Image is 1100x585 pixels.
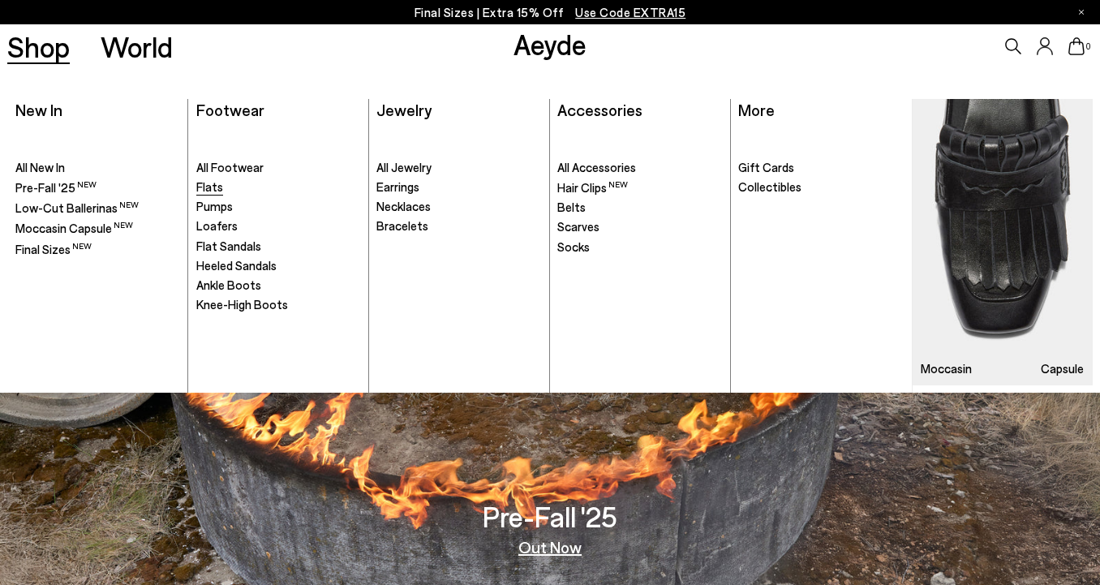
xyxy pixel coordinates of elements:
span: Pre-Fall '25 [15,180,97,195]
a: Belts [557,200,722,216]
a: Earrings [376,179,541,196]
a: All Accessories [557,160,722,176]
span: Necklaces [376,199,431,213]
a: Heeled Sandals [196,258,361,274]
a: Knee-High Boots [196,297,361,313]
span: Final Sizes [15,242,92,256]
span: Belts [557,200,586,214]
a: World [101,32,173,61]
span: Low-Cut Ballerinas [15,200,139,215]
span: Scarves [557,219,599,234]
span: Gift Cards [738,160,794,174]
a: Gift Cards [738,160,904,176]
h3: Pre-Fall '25 [483,502,617,531]
span: Bracelets [376,218,428,233]
span: All Accessories [557,160,636,174]
span: Moccasin Capsule [15,221,133,235]
h3: Moccasin [921,363,972,375]
p: Final Sizes | Extra 15% Off [415,2,686,23]
a: Bracelets [376,218,541,234]
span: All Jewelry [376,160,432,174]
img: Mobile_e6eede4d-78b8-4bd1-ae2a-4197e375e133_900x.jpg [913,99,1093,385]
a: Moccasin Capsule [913,99,1093,385]
span: Loafers [196,218,238,233]
a: Moccasin Capsule [15,220,180,237]
span: Pumps [196,199,233,213]
a: Socks [557,239,722,256]
span: Collectibles [738,179,801,194]
a: Final Sizes [15,241,180,258]
h3: Capsule [1041,363,1084,375]
a: Flat Sandals [196,239,361,255]
a: Collectibles [738,179,904,196]
a: Out Now [518,539,582,555]
span: Earrings [376,179,419,194]
span: Socks [557,239,590,254]
a: Jewelry [376,100,432,119]
a: 0 [1068,37,1085,55]
a: All New In [15,160,180,176]
a: Accessories [557,100,642,119]
a: Ankle Boots [196,277,361,294]
a: Low-Cut Ballerinas [15,200,180,217]
span: Flats [196,179,223,194]
span: Ankle Boots [196,277,261,292]
a: Shop [7,32,70,61]
a: Aeyde [513,27,587,61]
a: Loafers [196,218,361,234]
span: Hair Clips [557,180,628,195]
a: All Footwear [196,160,361,176]
a: Necklaces [376,199,541,215]
a: Flats [196,179,361,196]
a: Pumps [196,199,361,215]
a: Footwear [196,100,264,119]
span: All Footwear [196,160,264,174]
span: All New In [15,160,65,174]
span: Knee-High Boots [196,297,288,312]
span: Navigate to /collections/ss25-final-sizes [575,5,685,19]
a: Scarves [557,219,722,235]
span: Heeled Sandals [196,258,277,273]
a: New In [15,100,62,119]
a: Hair Clips [557,179,722,196]
a: Pre-Fall '25 [15,179,180,196]
a: All Jewelry [376,160,541,176]
span: Flat Sandals [196,239,261,253]
span: 0 [1085,42,1093,51]
a: More [738,100,775,119]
